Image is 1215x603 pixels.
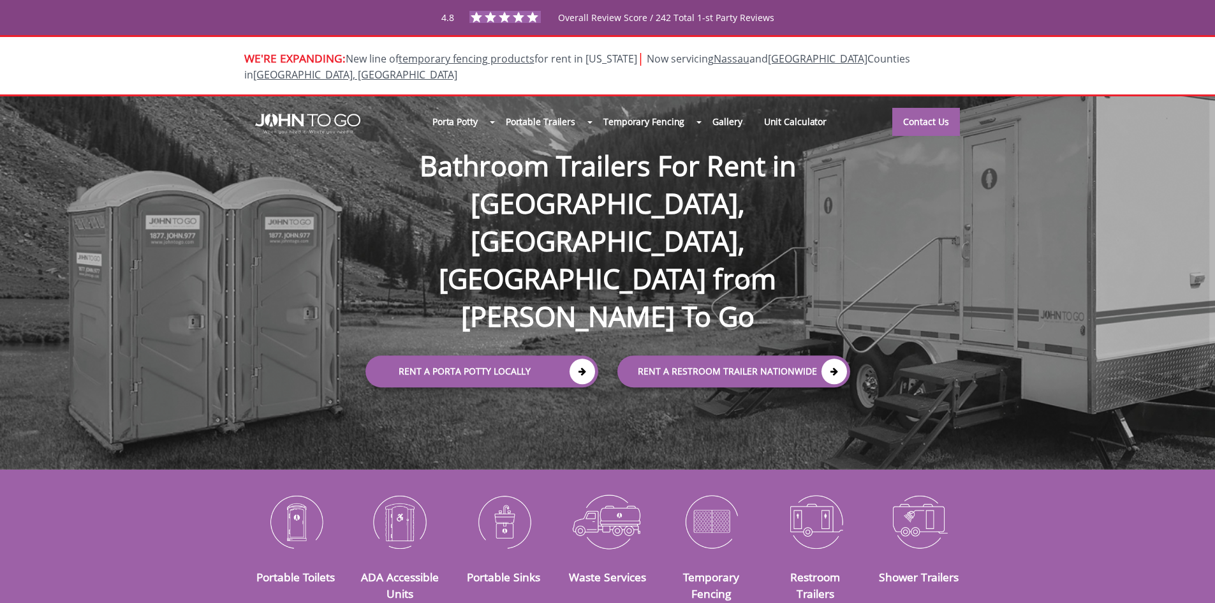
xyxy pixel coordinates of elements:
[637,49,644,66] span: |
[399,52,534,66] a: temporary fencing products
[558,11,774,49] span: Overall Review Score / 242 Total 1-st Party Reviews
[441,11,454,24] span: 4.8
[365,356,598,388] a: Rent a Porta Potty Locally
[593,108,695,135] a: Temporary Fencing
[253,68,457,82] a: [GEOGRAPHIC_DATA], [GEOGRAPHIC_DATA]
[244,50,346,66] span: WE'RE EXPANDING:
[683,569,739,601] a: Temporary Fencing
[877,488,962,555] img: Shower-Trailers-icon_N.png
[244,52,910,82] span: New line of for rent in [US_STATE]
[254,488,339,555] img: Portable-Toilets-icon_N.png
[461,488,546,555] img: Portable-Sinks-icon_N.png
[353,106,863,336] h1: Bathroom Trailers For Rent in [GEOGRAPHIC_DATA], [GEOGRAPHIC_DATA], [GEOGRAPHIC_DATA] from [PERSO...
[467,569,540,584] a: Portable Sinks
[702,108,753,135] a: Gallery
[753,108,838,135] a: Unit Calculator
[617,356,850,388] a: rent a RESTROOM TRAILER Nationwide
[879,569,959,584] a: Shower Trailers
[244,52,910,82] span: Now servicing and Counties in
[495,108,586,135] a: Portable Trailers
[669,488,754,555] img: Temporary-Fencing-cion_N.png
[565,488,650,555] img: Waste-Services-icon_N.png
[569,569,646,584] a: Waste Services
[892,108,960,136] a: Contact Us
[357,488,442,555] img: ADA-Accessible-Units-icon_N.png
[255,114,360,134] img: JOHN to go
[790,569,840,601] a: Restroom Trailers
[361,569,439,601] a: ADA Accessible Units
[256,569,335,584] a: Portable Toilets
[422,108,489,135] a: Porta Potty
[768,52,867,66] a: [GEOGRAPHIC_DATA]
[714,52,749,66] a: Nassau
[773,488,858,555] img: Restroom-Trailers-icon_N.png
